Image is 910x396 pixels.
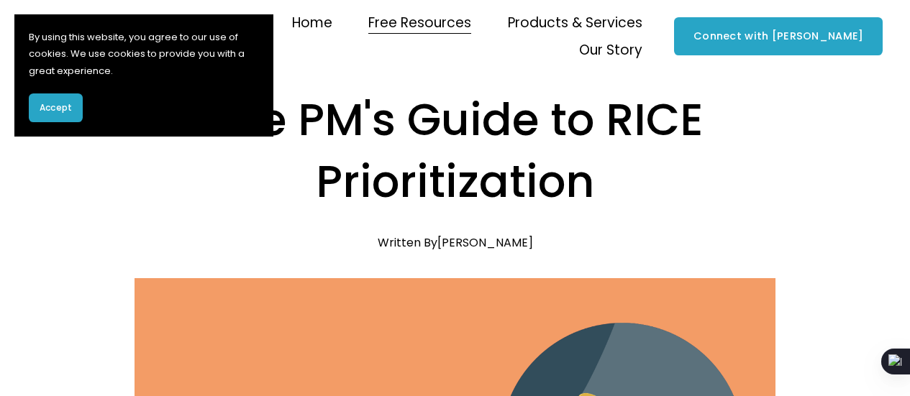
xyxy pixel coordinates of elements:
[135,89,776,213] h1: The PM's Guide to RICE Prioritization
[378,236,533,249] div: Written By
[29,93,83,122] button: Accept
[368,9,471,37] a: folder dropdown
[579,37,642,64] a: folder dropdown
[29,29,259,79] p: By using this website, you agree to our use of cookies. We use cookies to provide you with a grea...
[508,9,642,37] a: folder dropdown
[437,234,533,251] a: [PERSON_NAME]
[579,38,642,63] span: Our Story
[674,17,883,55] a: Connect with [PERSON_NAME]
[508,11,642,35] span: Products & Services
[292,9,332,37] a: Home
[40,101,72,114] span: Accept
[368,11,471,35] span: Free Resources
[14,14,273,137] section: Cookie banner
